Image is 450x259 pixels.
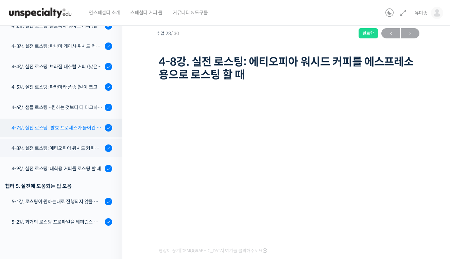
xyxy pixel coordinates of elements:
[105,213,113,218] span: 설정
[401,29,419,38] span: →
[415,10,428,16] span: 유미송
[12,83,103,91] div: 4-5강. 실전 로스팅: 파카마라 품종 (알이 크고 산지에서 건조가 고르게 되기 힘든 경우)
[401,28,419,38] a: 다음→
[12,144,103,152] div: 4-8강. 실전 로스팅: 에티오피아 워시드 커피를 에스프레소용으로 로스팅 할 때
[12,42,103,50] div: 4-3강. 실전 로스팅: 파나마 게이샤 워시드 커피 (플레이버 프로파일이 로스팅하기 까다로운 경우)
[45,203,88,220] a: 대화
[12,165,103,172] div: 4-9강. 실전 로스팅: 대회용 커피를 로스팅 할 때
[88,203,131,220] a: 설정
[359,28,378,38] div: 완료함
[381,29,400,38] span: ←
[12,124,103,132] div: 4-7강. 실전 로스팅: 발효 프로세스가 들어간 커피를 필터용으로 로스팅 할 때
[5,182,112,191] div: 챕터 5. 실전에 도움되는 팁 모음
[381,28,400,38] a: ←이전
[2,203,45,220] a: 홈
[12,63,103,70] div: 4-4강. 실전 로스팅: 브라질 내추럴 커피 (낮은 고도에서 재배되어 당분과 밀도가 낮은 경우)
[159,55,417,82] h1: 4-8강. 실전 로스팅: 에티오피아 워시드 커피를 에스프레소용으로 로스팅 할 때
[12,198,103,205] div: 5-1강. 로스팅이 원하는대로 진행되지 않을 때, 일관성이 떨어질 때
[171,31,179,36] span: / 30
[12,218,103,226] div: 5-2강. 과거의 로스팅 프로파일을 레퍼런스 삼아 리뷰하는 방법
[21,213,25,218] span: 홈
[159,248,267,254] span: 영상이 끊기[DEMOGRAPHIC_DATA] 여기를 클릭해주세요
[12,104,103,111] div: 4-6강. 샘플 로스팅 - 원하는 것보다 더 다크하게 로스팅 하는 이유
[62,213,70,219] span: 대화
[156,31,179,36] span: 수업 23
